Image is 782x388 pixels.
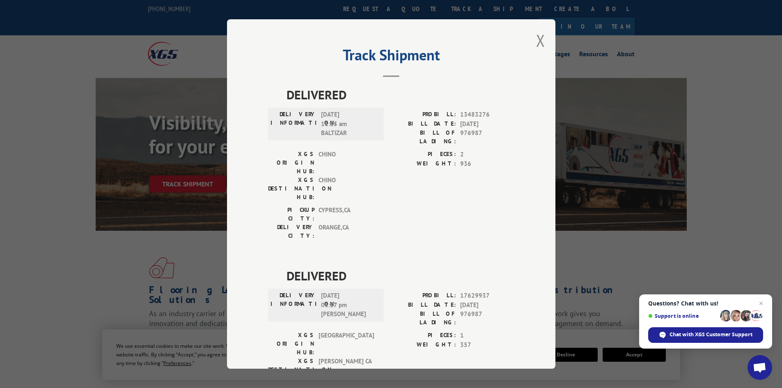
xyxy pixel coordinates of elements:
span: [DATE] [460,301,514,310]
label: DELIVERY CITY: [268,223,314,240]
span: 17629937 [460,291,514,301]
span: [DATE] [460,119,514,129]
span: 976987 [460,310,514,327]
label: BILL OF LADING: [391,310,456,327]
label: XGS ORIGIN HUB: [268,150,314,176]
button: Close modal [536,30,545,51]
span: [PERSON_NAME] CA [319,357,374,383]
label: XGS DESTINATION HUB: [268,357,314,383]
label: BILL DATE: [391,301,456,310]
label: BILL DATE: [391,119,456,129]
span: 936 [460,159,514,169]
span: Chat with XGS Customer Support [670,331,752,338]
label: PIECES: [391,331,456,340]
label: PROBILL: [391,110,456,119]
span: 2 [460,150,514,159]
label: PROBILL: [391,291,456,301]
label: WEIGHT: [391,340,456,350]
label: BILL OF LADING: [391,129,456,146]
span: Support is online [648,313,717,319]
label: DELIVERY INFORMATION: [271,110,317,138]
span: DELIVERED [287,266,514,285]
span: 976987 [460,129,514,146]
span: 13483276 [460,110,514,119]
span: [GEOGRAPHIC_DATA] [319,331,374,357]
span: 1 [460,331,514,340]
div: Chat with XGS Customer Support [648,327,763,343]
span: DELIVERED [287,85,514,104]
label: XGS ORIGIN HUB: [268,331,314,357]
label: WEIGHT: [391,159,456,169]
span: CYPRESS , CA [319,206,374,223]
h2: Track Shipment [268,49,514,65]
span: [DATE] 01:17 pm [PERSON_NAME] [321,291,376,319]
span: ORANGE , CA [319,223,374,240]
label: DELIVERY INFORMATION: [271,291,317,319]
label: PIECES: [391,150,456,159]
span: Close chat [756,298,766,308]
span: CHINO [319,176,374,202]
label: XGS DESTINATION HUB: [268,176,314,202]
span: CHINO [319,150,374,176]
span: 357 [460,340,514,350]
span: [DATE] 11:15 am BALTIZAR [321,110,376,138]
span: Questions? Chat with us! [648,300,763,307]
label: PICKUP CITY: [268,206,314,223]
div: Open chat [748,355,772,380]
